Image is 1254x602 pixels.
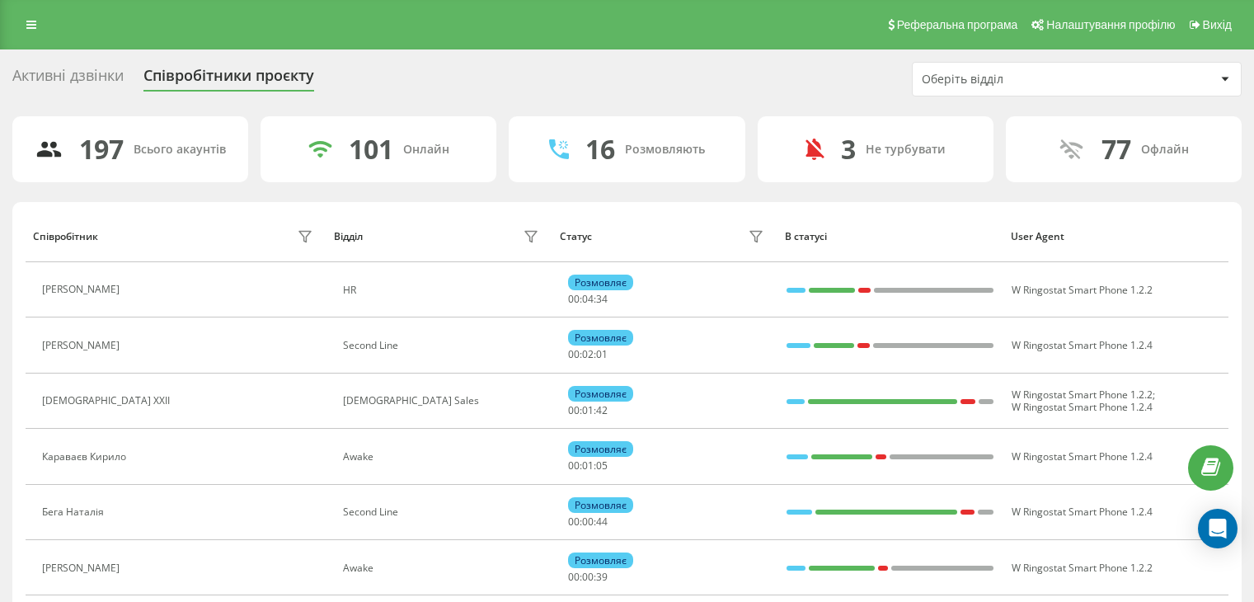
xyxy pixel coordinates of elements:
[568,403,580,417] span: 00
[560,231,592,242] div: Статус
[568,441,633,457] div: Розмовляє
[582,570,594,584] span: 00
[568,275,633,290] div: Розмовляє
[134,143,226,157] div: Всього акаунтів
[42,340,124,351] div: [PERSON_NAME]
[403,143,449,157] div: Онлайн
[343,451,543,463] div: Awake
[568,405,608,416] div: : :
[1012,400,1153,414] span: W Ringostat Smart Phone 1.2.4
[42,395,174,407] div: [DEMOGRAPHIC_DATA] XXII
[1203,18,1232,31] span: Вихід
[143,67,314,92] div: Співробітники проєкту
[1012,338,1153,352] span: W Ringostat Smart Phone 1.2.4
[33,231,98,242] div: Співробітник
[343,285,543,296] div: HR
[596,292,608,306] span: 34
[596,403,608,417] span: 42
[568,347,580,361] span: 00
[12,67,124,92] div: Активні дзвінки
[343,506,543,518] div: Second Line
[568,459,580,473] span: 00
[568,349,608,360] div: : :
[568,292,580,306] span: 00
[568,330,633,346] div: Розмовляє
[343,562,543,574] div: Awake
[42,451,130,463] div: Караваєв Кирило
[596,570,608,584] span: 39
[596,515,608,529] span: 44
[922,73,1119,87] div: Оберіть відділ
[582,403,594,417] span: 01
[42,284,124,295] div: [PERSON_NAME]
[343,395,543,407] div: [DEMOGRAPHIC_DATA] Sales
[334,231,363,242] div: Відділ
[1011,231,1221,242] div: User Agent
[1046,18,1175,31] span: Налаштування профілю
[1012,449,1153,463] span: W Ringostat Smart Phone 1.2.4
[625,143,705,157] div: Розмовляють
[1012,388,1153,402] span: W Ringostat Smart Phone 1.2.2
[1012,561,1153,575] span: W Ringostat Smart Phone 1.2.2
[596,347,608,361] span: 01
[568,515,580,529] span: 00
[841,134,856,165] div: 3
[866,143,946,157] div: Не турбувати
[1198,509,1238,548] div: Open Intercom Messenger
[568,571,608,583] div: : :
[568,570,580,584] span: 00
[343,340,543,351] div: Second Line
[568,460,608,472] div: : :
[1012,283,1153,297] span: W Ringostat Smart Phone 1.2.2
[568,553,633,568] div: Розмовляє
[568,386,633,402] div: Розмовляє
[42,506,108,518] div: Бега Наталія
[79,134,124,165] div: 197
[582,347,594,361] span: 02
[785,231,995,242] div: В статусі
[568,516,608,528] div: : :
[897,18,1018,31] span: Реферальна програма
[349,134,393,165] div: 101
[1012,505,1153,519] span: W Ringostat Smart Phone 1.2.4
[568,294,608,305] div: : :
[596,459,608,473] span: 05
[42,562,124,574] div: [PERSON_NAME]
[582,459,594,473] span: 01
[1101,134,1131,165] div: 77
[585,134,615,165] div: 16
[1141,143,1189,157] div: Офлайн
[582,515,594,529] span: 00
[582,292,594,306] span: 04
[568,497,633,513] div: Розмовляє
